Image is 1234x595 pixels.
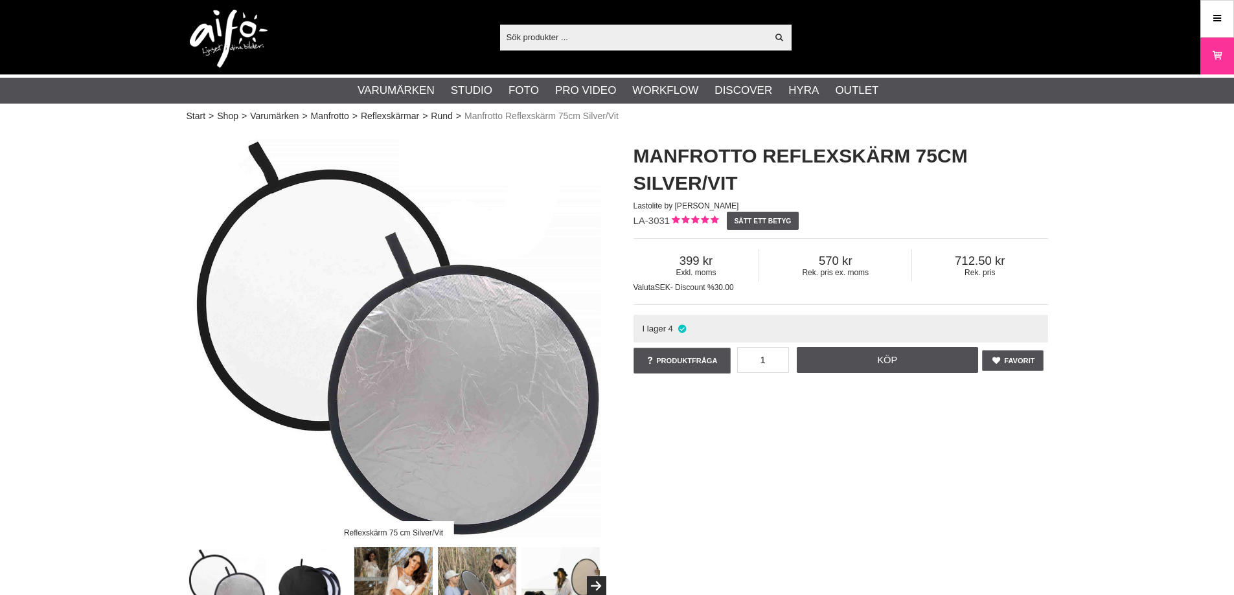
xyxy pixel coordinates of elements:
[714,283,734,292] span: 30.00
[759,268,911,277] span: Rek. pris ex. moms
[242,109,247,123] span: >
[451,82,492,99] a: Studio
[655,283,670,292] span: SEK
[912,268,1047,277] span: Rek. pris
[797,347,978,373] a: Köp
[759,254,911,268] span: 570
[670,214,718,228] div: Kundbetyg: 5.00
[634,142,1048,197] h1: Manfrotto Reflexskärm 75cm Silver/Vit
[835,82,878,99] a: Outlet
[508,82,539,99] a: Foto
[464,109,619,123] span: Manfrotto Reflexskärm 75cm Silver/Vit
[714,82,772,99] a: Discover
[642,324,666,333] span: I lager
[668,324,673,333] span: 4
[358,82,435,99] a: Varumärken
[670,283,714,292] span: - Discount %
[634,254,759,268] span: 399
[555,82,616,99] a: Pro Video
[190,10,268,68] img: logo.png
[352,109,358,123] span: >
[634,268,759,277] span: Exkl. moms
[187,129,601,544] img: Reflexskärm 75 cm Silver/Vit
[431,109,452,123] a: Rund
[456,109,461,123] span: >
[676,324,687,333] i: I lager
[912,254,1047,268] span: 712.50
[632,82,698,99] a: Workflow
[500,27,768,47] input: Sök produkter ...
[187,109,206,123] a: Start
[634,215,670,226] span: LA-3031
[634,348,731,374] a: Produktfråga
[333,521,453,544] div: Reflexskärm 75 cm Silver/Vit
[361,109,419,123] a: Reflexskärmar
[422,109,428,123] span: >
[634,283,655,292] span: Valuta
[217,109,238,123] a: Shop
[250,109,299,123] a: Varumärken
[634,201,739,210] span: Lastolite by [PERSON_NAME]
[311,109,349,123] a: Manfrotto
[727,212,799,230] a: Sätt ett betyg
[788,82,819,99] a: Hyra
[982,350,1044,371] a: Favorit
[302,109,307,123] span: >
[209,109,214,123] span: >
